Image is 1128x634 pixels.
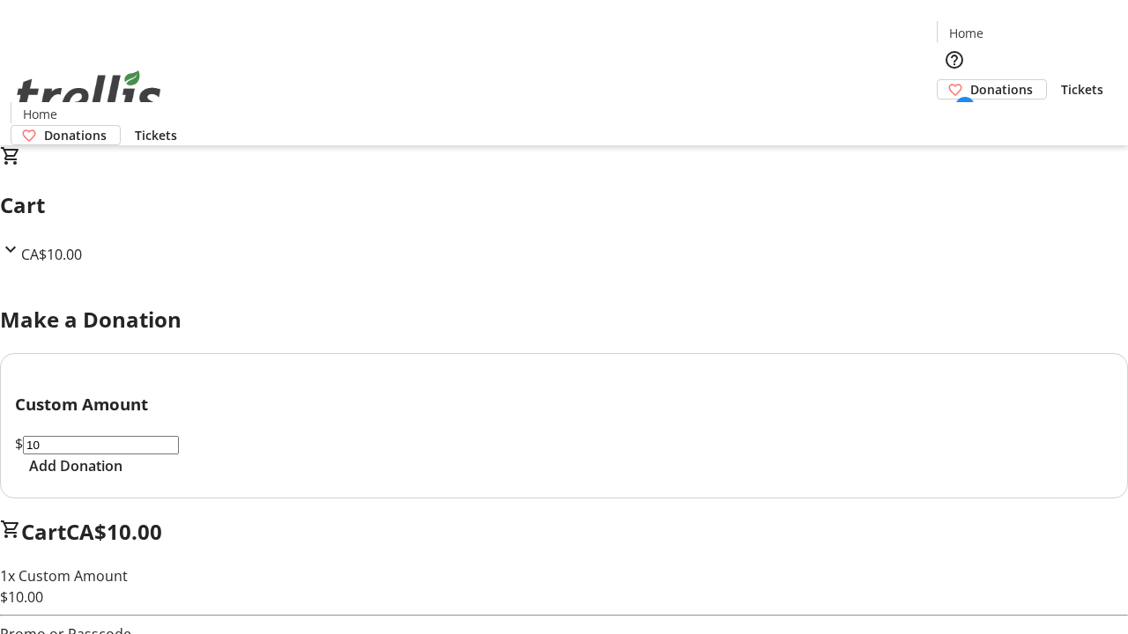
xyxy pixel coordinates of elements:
[121,126,191,144] a: Tickets
[29,455,122,476] span: Add Donation
[937,100,972,135] button: Cart
[937,42,972,77] button: Help
[15,434,23,453] span: $
[11,105,68,123] a: Home
[949,24,983,42] span: Home
[15,392,1113,417] h3: Custom Amount
[938,24,994,42] a: Home
[937,79,1047,100] a: Donations
[1047,80,1117,99] a: Tickets
[66,517,162,546] span: CA$10.00
[11,51,167,139] img: Orient E2E Organization YOan2mhPVT's Logo
[23,436,179,454] input: Donation Amount
[44,126,107,144] span: Donations
[21,245,82,264] span: CA$10.00
[11,125,121,145] a: Donations
[970,80,1033,99] span: Donations
[1061,80,1103,99] span: Tickets
[135,126,177,144] span: Tickets
[15,455,137,476] button: Add Donation
[23,105,57,123] span: Home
